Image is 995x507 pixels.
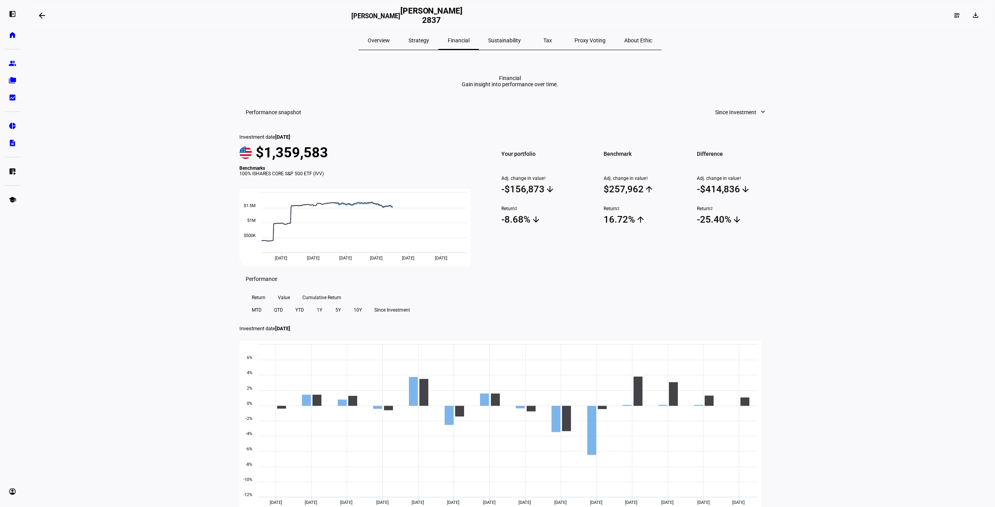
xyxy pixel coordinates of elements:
span: 1Y [317,304,322,316]
eth-mat-symbol: pie_chart [9,122,16,130]
span: [DATE] [340,500,353,505]
span: -25.40% [697,214,780,225]
button: YTD [289,304,310,316]
span: Adj. change in value [604,176,687,181]
span: Difference [697,148,780,159]
text: $500K [244,233,256,238]
button: 5Y [329,304,347,316]
button: Since Investment [707,105,774,120]
button: Return [246,291,272,304]
text: 2% [247,386,252,391]
h3: Performance snapshot [246,109,301,115]
span: [DATE] [483,500,496,505]
sup: 2 [617,206,620,211]
eth-mat-symbol: group [9,59,16,67]
sup: 1 [739,176,742,181]
text: $1.5M [244,203,256,208]
span: [DATE] [435,256,447,261]
text: -12% [243,492,252,497]
text: -8% [246,462,252,467]
eth-report-page-title: Financial [239,75,780,87]
sup: 1 [646,176,648,181]
span: Strategy [408,38,429,43]
h2: [PERSON_NAME] 2837 [400,6,463,25]
button: QTD [268,304,289,316]
text: $1M [247,218,256,223]
text: -10% [243,477,252,482]
mat-icon: arrow_backwards [37,11,47,20]
span: Financial [448,38,470,43]
span: 5Y [335,304,341,316]
span: [DATE] [305,500,317,505]
a: pie_chart [5,118,20,134]
mat-icon: arrow_downward [531,215,541,224]
span: [DATE] [275,256,287,261]
mat-icon: download [972,11,979,19]
span: [DATE] [270,500,282,505]
span: [DATE] [518,500,531,505]
mat-icon: expand_more [759,108,767,116]
text: 4% [247,370,252,375]
text: 6% [247,355,252,360]
mat-icon: dashboard_customize [954,12,960,19]
mat-icon: arrow_upward [636,215,645,224]
span: $257,962 [604,183,687,195]
span: -8.68% [501,214,585,225]
button: MTD [246,304,268,316]
eth-mat-symbol: folder_copy [9,77,16,84]
span: Adj. change in value [501,176,585,181]
div: Gain insight into performance over time. [462,81,558,87]
div: -$156,873 [501,184,545,195]
button: 10Y [347,304,368,316]
div: Investment date [239,134,480,140]
span: YTD [295,304,304,316]
button: Since Investment [368,304,416,316]
span: Return [604,206,687,211]
span: -$414,836 [697,183,780,195]
eth-mat-symbol: list_alt_add [9,167,16,175]
span: [DATE] [370,256,382,261]
span: Adj. change in value [697,176,780,181]
mat-icon: arrow_downward [741,185,750,194]
sup: 1 [544,176,546,181]
span: QTD [274,304,283,316]
span: [DATE] [447,500,459,505]
eth-mat-symbol: school [9,196,16,204]
span: $1,359,583 [256,145,328,161]
span: Sustainability [488,38,521,43]
text: -4% [246,431,252,436]
div: Benchmarks [239,166,480,171]
text: 0% [247,401,252,406]
a: bid_landscape [5,90,20,105]
span: [DATE] [661,500,674,505]
span: Overview [368,38,390,43]
span: [DATE] [554,500,567,505]
span: Since Investment [374,304,410,316]
span: Return [252,291,265,304]
button: Cumulative Return [296,291,347,304]
eth-mat-symbol: left_panel_open [9,10,16,18]
span: Cumulative Return [302,291,341,304]
h3: [PERSON_NAME] [351,12,400,24]
mat-icon: arrow_downward [545,185,555,194]
span: [DATE] [732,500,745,505]
a: group [5,56,20,71]
span: [DATE] [307,256,319,261]
span: [DATE] [402,256,414,261]
text: -2% [246,416,252,421]
a: folder_copy [5,73,20,88]
span: [DATE] [339,256,352,261]
button: Value [272,291,296,304]
a: home [5,27,20,43]
span: Return [697,206,780,211]
eth-mat-symbol: account_circle [9,488,16,495]
span: [DATE] [376,500,389,505]
div: Financial [462,75,558,81]
span: About Ethic [624,38,652,43]
span: Since Investment [715,105,756,120]
p: Investment date [239,326,780,331]
eth-mat-symbol: home [9,31,16,39]
span: 16.72% [604,214,687,225]
span: Your portfolio [501,148,585,159]
eth-mat-symbol: description [9,139,16,147]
